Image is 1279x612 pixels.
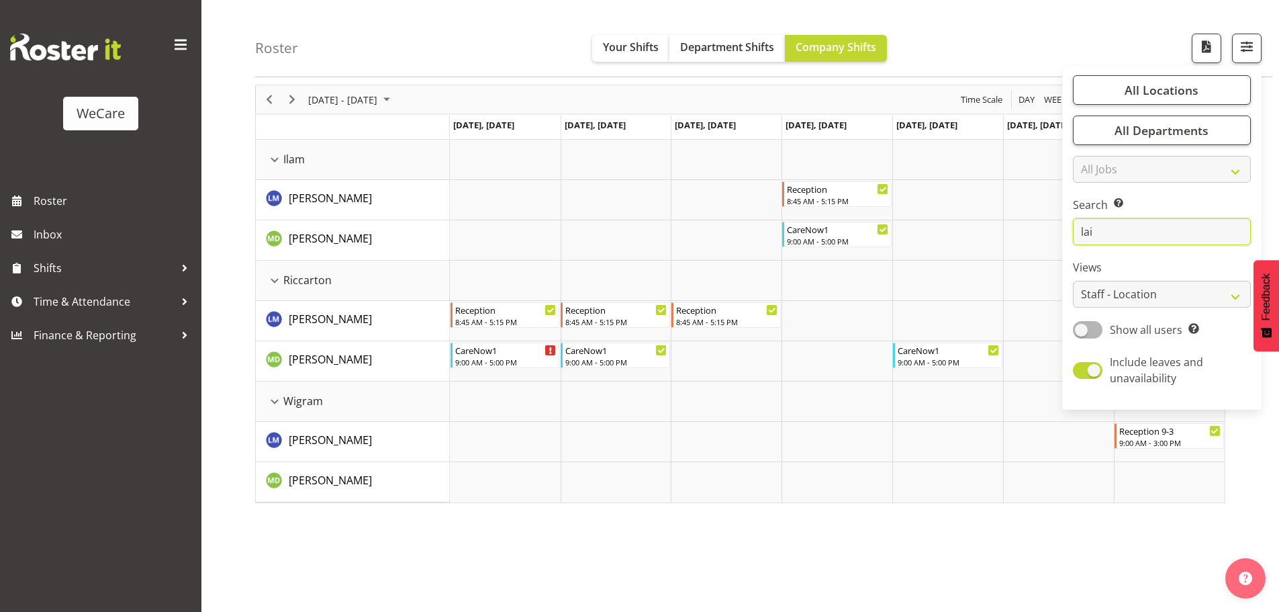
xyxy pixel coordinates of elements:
[34,258,175,278] span: Shifts
[565,343,667,357] div: CareNow1
[451,343,560,368] div: Marie-Claire Dickson-Bakker"s event - CareNow1 Begin From Monday, September 1, 2025 at 9:00:00 AM...
[785,35,887,62] button: Company Shifts
[1125,82,1198,98] span: All Locations
[256,220,450,261] td: Marie-Claire Dickson-Bakker resource
[1073,75,1251,105] button: All Locations
[680,40,774,54] span: Department Shifts
[561,302,670,328] div: Lainie Montgomery"s event - Reception Begin From Tuesday, September 2, 2025 at 8:45:00 AM GMT+12:...
[451,302,560,328] div: Lainie Montgomery"s event - Reception Begin From Monday, September 1, 2025 at 8:45:00 AM GMT+12:0...
[289,191,372,206] span: [PERSON_NAME]
[1073,197,1251,213] label: Search
[1115,423,1224,449] div: Lainie Montgomery"s event - Reception 9-3 Begin From Sunday, September 7, 2025 at 9:00:00 AM GMT+...
[283,393,323,409] span: Wigram
[893,343,1002,368] div: Marie-Claire Dickson-Bakker"s event - CareNow1 Begin From Friday, September 5, 2025 at 9:00:00 AM...
[256,180,450,220] td: Lainie Montgomery resource
[671,302,781,328] div: Lainie Montgomery"s event - Reception Begin From Wednesday, September 3, 2025 at 8:45:00 AM GMT+1...
[1253,260,1279,351] button: Feedback - Show survey
[896,119,957,131] span: [DATE], [DATE]
[34,224,195,245] span: Inbox
[289,352,372,367] span: [PERSON_NAME]
[1119,424,1221,437] div: Reception 9-3
[959,91,1005,108] button: Time Scale
[787,236,888,247] div: 9:00 AM - 5:00 PM
[34,325,175,345] span: Finance & Reporting
[1119,437,1221,448] div: 9:00 AM - 3:00 PM
[1239,572,1252,585] img: help-xxl-2.png
[455,357,557,367] div: 9:00 AM - 5:00 PM
[258,85,281,114] div: Previous
[1016,91,1037,108] button: Timeline Day
[565,316,667,327] div: 8:45 AM - 5:15 PM
[565,119,626,131] span: [DATE], [DATE]
[565,357,667,367] div: 9:00 AM - 5:00 PM
[1017,91,1036,108] span: Day
[289,472,372,488] a: [PERSON_NAME]
[260,91,279,108] button: Previous
[256,422,450,462] td: Lainie Montgomery resource
[256,261,450,301] td: Riccarton resource
[603,40,659,54] span: Your Shifts
[34,191,195,211] span: Roster
[676,316,777,327] div: 8:45 AM - 5:15 PM
[256,140,450,180] td: Ilam resource
[786,119,847,131] span: [DATE], [DATE]
[675,119,736,131] span: [DATE], [DATE]
[281,85,303,114] div: Next
[256,301,450,341] td: Lainie Montgomery resource
[256,462,450,502] td: Marie-Claire Dickson-Bakker resource
[959,91,1004,108] span: Time Scale
[289,312,372,326] span: [PERSON_NAME]
[453,119,514,131] span: [DATE], [DATE]
[898,357,999,367] div: 9:00 AM - 5:00 PM
[782,222,892,247] div: Marie-Claire Dickson-Bakker"s event - CareNow1 Begin From Thursday, September 4, 2025 at 9:00:00 ...
[1073,259,1251,275] label: Views
[565,303,667,316] div: Reception
[289,351,372,367] a: [PERSON_NAME]
[1043,91,1068,108] span: Week
[787,195,888,206] div: 8:45 AM - 5:15 PM
[455,343,557,357] div: CareNow1
[787,222,888,236] div: CareNow1
[289,190,372,206] a: [PERSON_NAME]
[676,303,777,316] div: Reception
[898,343,999,357] div: CareNow1
[289,432,372,448] a: [PERSON_NAME]
[283,91,301,108] button: Next
[1073,116,1251,145] button: All Departments
[1007,119,1068,131] span: [DATE], [DATE]
[289,230,372,247] a: [PERSON_NAME]
[592,35,669,62] button: Your Shifts
[255,40,298,56] h4: Roster
[289,311,372,327] a: [PERSON_NAME]
[1110,322,1182,337] span: Show all users
[1192,34,1221,63] button: Download a PDF of the roster according to the set date range.
[256,382,450,422] td: Wigram resource
[561,343,670,368] div: Marie-Claire Dickson-Bakker"s event - CareNow1 Begin From Tuesday, September 2, 2025 at 9:00:00 A...
[1260,273,1272,320] span: Feedback
[289,473,372,488] span: [PERSON_NAME]
[289,231,372,246] span: [PERSON_NAME]
[1042,91,1070,108] button: Timeline Week
[307,91,379,108] span: [DATE] - [DATE]
[306,91,396,108] button: September 01 - 07, 2025
[796,40,876,54] span: Company Shifts
[669,35,785,62] button: Department Shifts
[782,181,892,207] div: Lainie Montgomery"s event - Reception Begin From Thursday, September 4, 2025 at 8:45:00 AM GMT+12...
[455,303,557,316] div: Reception
[10,34,121,60] img: Rosterit website logo
[1232,34,1262,63] button: Filter Shifts
[289,433,372,447] span: [PERSON_NAME]
[455,316,557,327] div: 8:45 AM - 5:15 PM
[450,140,1225,502] table: Timeline Week of September 3, 2025
[1110,355,1203,386] span: Include leaves and unavailability
[256,341,450,382] td: Marie-Claire Dickson-Bakker resource
[283,151,305,167] span: Ilam
[283,272,332,288] span: Riccarton
[34,292,175,312] span: Time & Attendance
[255,85,1225,503] div: Timeline Week of September 3, 2025
[1073,218,1251,245] input: Search
[1115,122,1209,138] span: All Departments
[787,182,888,195] div: Reception
[77,103,125,124] div: WeCare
